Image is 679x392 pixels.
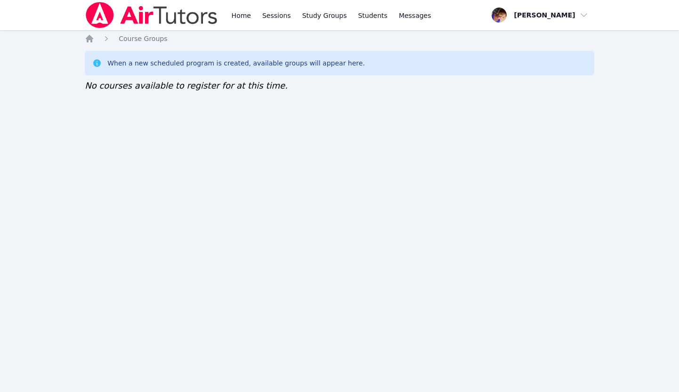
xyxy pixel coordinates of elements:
span: Course Groups [119,35,167,42]
span: Messages [399,11,431,20]
span: No courses available to register for at this time. [85,81,288,90]
nav: Breadcrumb [85,34,594,43]
img: Air Tutors [85,2,218,28]
div: When a new scheduled program is created, available groups will appear here. [107,58,365,68]
a: Course Groups [119,34,167,43]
